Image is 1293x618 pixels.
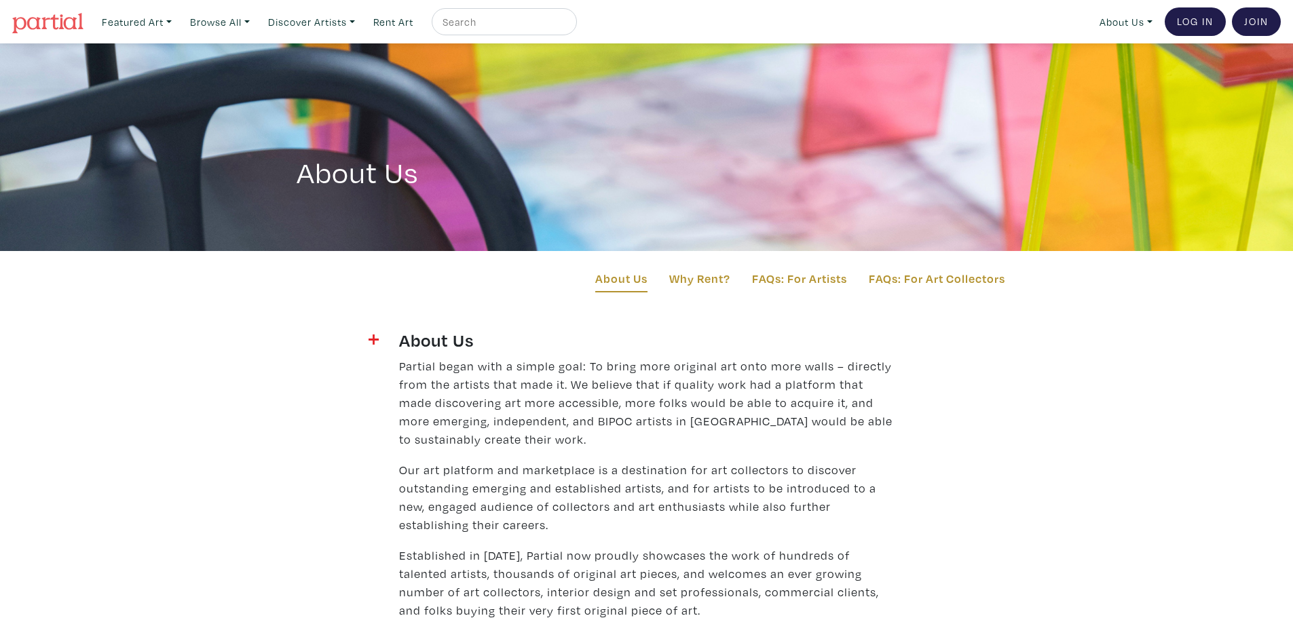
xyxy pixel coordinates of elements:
a: FAQs: For Artists [752,269,847,288]
a: Why Rent? [669,269,730,288]
a: Discover Artists [262,8,361,36]
a: Join [1232,7,1281,36]
a: Featured Art [96,8,178,36]
p: Our art platform and marketplace is a destination for art collectors to discover outstanding emer... [399,461,895,534]
h4: About Us [399,329,895,351]
a: Log In [1165,7,1226,36]
p: Partial began with a simple goal: To bring more original art onto more walls – directly from the ... [399,357,895,448]
a: FAQs: For Art Collectors [869,269,1005,288]
a: Browse All [184,8,256,36]
a: Rent Art [367,8,419,36]
input: Search [441,14,564,31]
img: plus.svg [369,334,379,345]
h1: About Us [297,117,997,190]
a: About Us [1093,8,1159,36]
a: About Us [595,269,648,292]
